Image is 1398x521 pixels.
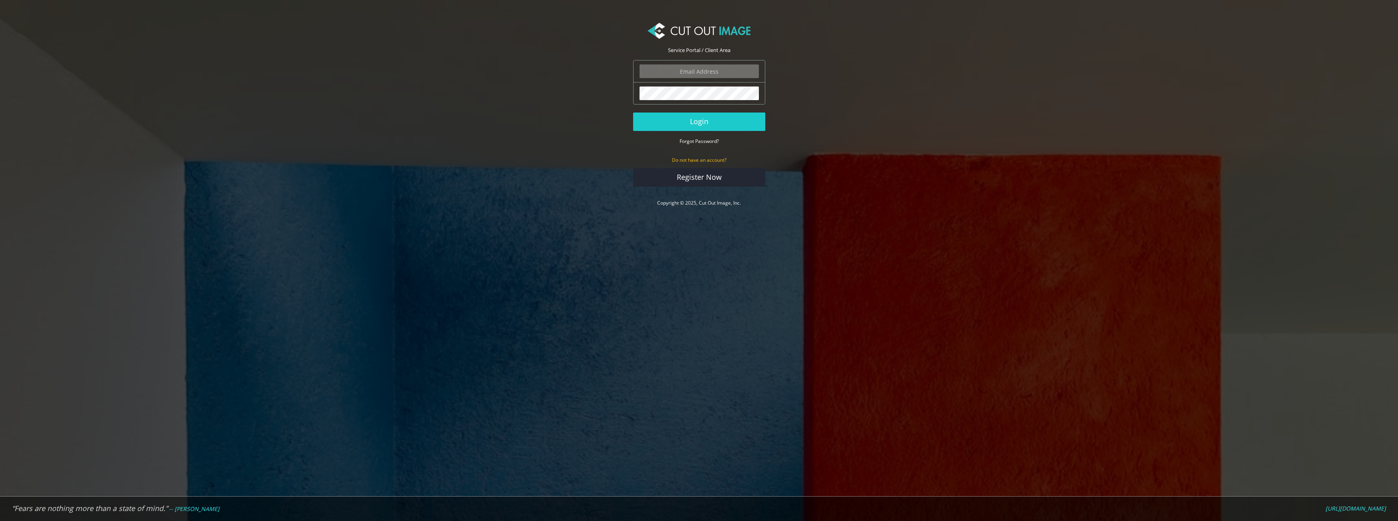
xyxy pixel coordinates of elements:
[633,168,765,187] a: Register Now
[640,64,759,78] input: Email Address
[1326,505,1386,512] a: [URL][DOMAIN_NAME]
[668,46,730,54] span: Service Portal / Client Area
[633,113,765,131] button: Login
[648,23,750,39] img: Cut Out Image
[672,157,726,163] small: Do not have an account?
[657,199,741,206] a: Copyright © 2025, Cut Out Image, Inc.
[680,137,719,145] a: Forgot Password?
[169,505,219,513] em: -- [PERSON_NAME]
[12,503,168,513] em: “Fears are nothing more than a state of mind.”
[680,138,719,145] small: Forgot Password?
